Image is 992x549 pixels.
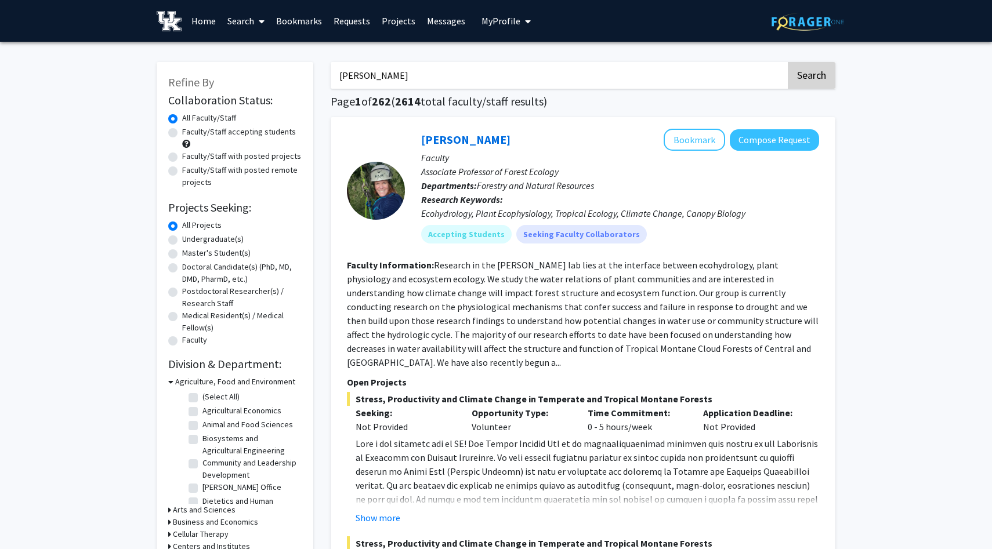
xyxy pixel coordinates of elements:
fg-read-more: Research in the [PERSON_NAME] lab lies at the interface between ecohydrology, plant physiology an... [347,259,819,368]
a: Search [222,1,270,41]
a: [PERSON_NAME] [421,132,511,147]
label: [PERSON_NAME] Office [202,481,281,493]
div: 0 - 5 hours/week [579,406,695,434]
button: Compose Request to Sybil Gotsch [730,129,819,151]
div: Ecohydrology, Plant Ecophysiology, Tropical Ecology, Climate Change, Canopy Biology [421,206,819,220]
button: Show more [356,511,400,525]
span: 1 [355,94,361,108]
label: All Projects [182,219,222,231]
input: Search Keywords [331,62,786,89]
label: Postdoctoral Researcher(s) / Research Staff [182,285,302,310]
p: Associate Professor of Forest Ecology [421,165,819,179]
b: Research Keywords: [421,194,503,205]
b: Departments: [421,180,477,191]
h2: Projects Seeking: [168,201,302,214]
label: Agricultural Economics [202,405,281,417]
iframe: Chat [9,497,49,540]
a: Requests [328,1,376,41]
span: Forestry and Natural Resources [477,180,594,191]
a: Bookmarks [270,1,328,41]
button: Search [788,62,835,89]
label: Doctoral Candidate(s) (PhD, MD, DMD, PharmD, etc.) [182,261,302,285]
img: University of Kentucky Logo [157,11,182,31]
a: Projects [376,1,421,41]
label: Biosystems and Agricultural Engineering [202,432,299,457]
label: Master's Student(s) [182,247,251,259]
label: Faculty [182,334,207,346]
div: Volunteer [463,406,579,434]
label: Faculty/Staff with posted projects [182,150,301,162]
p: Time Commitment: [588,406,686,420]
span: My Profile [481,15,520,27]
span: Refine By [168,75,214,89]
p: Application Deadline: [703,406,802,420]
h3: Arts and Sciences [173,504,236,516]
label: All Faculty/Staff [182,112,236,124]
p: Faculty [421,151,819,165]
label: Undergraduate(s) [182,233,244,245]
h1: Page of ( total faculty/staff results) [331,94,835,108]
span: Stress, Productivity and Climate Change in Temperate and Tropical Montane Forests [347,392,819,406]
label: Faculty/Staff with posted remote projects [182,164,302,188]
div: Not Provided [694,406,810,434]
mat-chip: Seeking Faculty Collaborators [516,225,647,243]
h3: Cellular Therapy [173,528,229,540]
p: Opportunity Type: [472,406,570,420]
label: Faculty/Staff accepting students [182,126,296,138]
p: Open Projects [347,375,819,389]
b: Faculty Information: [347,259,434,271]
label: Community and Leadership Development [202,457,299,481]
mat-chip: Accepting Students [421,225,512,243]
label: Animal and Food Sciences [202,419,293,431]
h3: Agriculture, Food and Environment [175,376,295,388]
label: (Select All) [202,391,240,403]
a: Home [186,1,222,41]
p: Seeking: [356,406,454,420]
a: Messages [421,1,471,41]
img: ForagerOne Logo [772,13,844,31]
span: 262 [372,94,391,108]
h3: Business and Economics [173,516,258,528]
div: Not Provided [356,420,454,434]
label: Medical Resident(s) / Medical Fellow(s) [182,310,302,334]
button: Add Sybil Gotsch to Bookmarks [664,129,725,151]
span: 2614 [395,94,421,108]
h2: Division & Department: [168,357,302,371]
h2: Collaboration Status: [168,93,302,107]
label: Dietetics and Human Nutrition [202,495,299,519]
